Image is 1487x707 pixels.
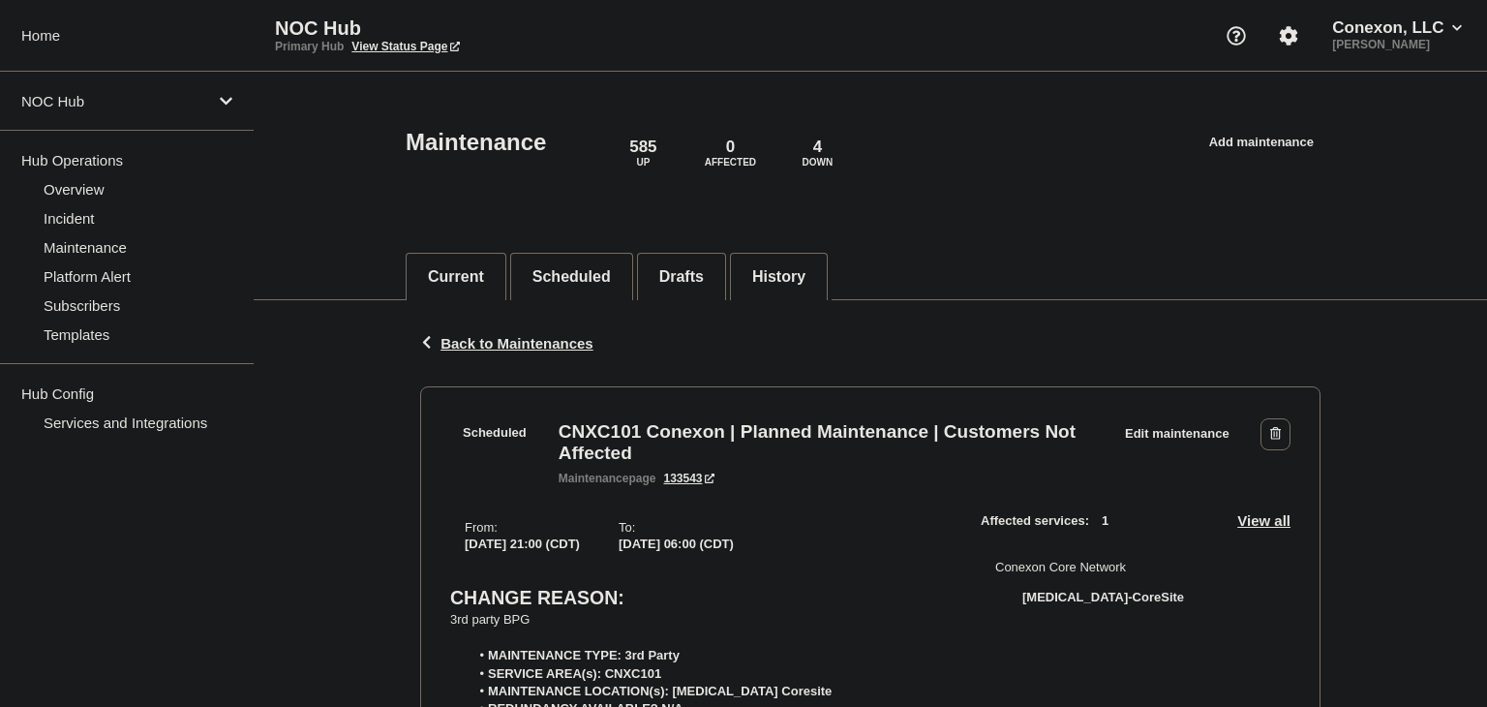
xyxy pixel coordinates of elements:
span: [DATE] 21:00 (CDT) [465,537,580,551]
a: Add maintenance [1188,125,1335,161]
button: Back to Maintenances [420,335,593,352]
button: History [752,268,805,286]
button: Account settings [1268,15,1309,56]
div: down [807,118,827,138]
button: Drafts [659,268,704,286]
p: To : [619,520,734,535]
button: Conexon, LLC [1328,18,1466,38]
div: affected [720,118,740,138]
strong: CHANGE REASON: [450,587,624,608]
h1: Maintenance [406,129,546,156]
p: Down [803,157,834,168]
p: 0 [726,138,735,157]
span: Scheduled [450,421,539,444]
span: 1 [1089,509,1121,532]
p: 3rd party BPG [450,611,950,629]
p: page [559,472,656,485]
button: Current [428,268,484,286]
p: NOC Hub [21,93,207,109]
a: Edit maintenance [1104,416,1251,452]
p: Affected [705,157,756,168]
button: View all [1237,509,1290,532]
h3: CNXC101 Conexon | Planned Maintenance | Customers Not Affected [559,421,1084,464]
button: Support [1216,15,1257,56]
span: Back to Maintenances [440,335,593,352]
strong: MAINTENANCE LOCATION(s): [MEDICAL_DATA] Coresite [488,684,832,698]
div: up [633,118,652,138]
span: [MEDICAL_DATA]-CoreSite [1022,590,1184,605]
button: Scheduled [532,268,611,286]
p: Primary Hub [275,40,344,53]
span: Affected services: [981,509,1131,532]
span: maintenance [559,472,629,485]
a: 133543 [663,472,713,485]
strong: SERVICE AREA(s): CNXC101 [488,666,661,681]
strong: MAINTENANCE TYPE: 3rd Party [488,648,680,662]
a: View Status Page [351,40,459,53]
p: From : [465,520,580,535]
p: Up [636,157,650,168]
p: 4 [813,138,822,157]
p: [PERSON_NAME] [1328,38,1466,51]
div: affected [995,590,1011,605]
span: [DATE] 06:00 (CDT) [619,537,734,551]
p: Conexon Core Network [995,560,1184,574]
p: NOC Hub [275,17,662,40]
p: 585 [629,138,656,157]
